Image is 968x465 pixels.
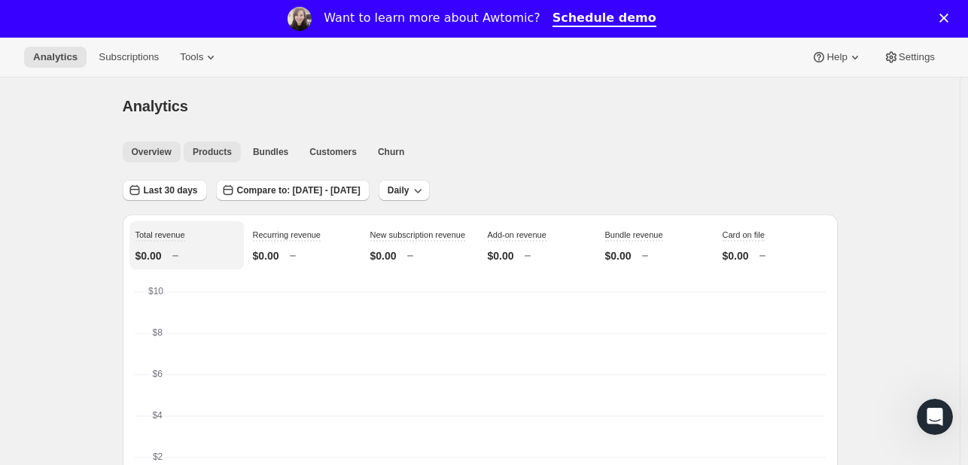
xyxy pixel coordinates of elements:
p: $0.00 [253,248,279,263]
span: Help [826,51,847,63]
img: Profile image for Emily [288,7,312,31]
span: Products [193,146,232,158]
span: Last 30 days [144,184,198,196]
span: Settings [899,51,935,63]
text: $4 [152,410,163,421]
a: Schedule demo [552,11,656,27]
span: Churn [378,146,404,158]
button: Last 30 days [123,180,207,201]
button: Subscriptions [90,47,168,68]
div: Close [939,14,954,23]
button: Daily [379,180,431,201]
span: Bundle revenue [605,230,663,239]
button: Help [802,47,871,68]
span: New subscription revenue [370,230,466,239]
span: Daily [388,184,409,196]
p: $0.00 [605,248,632,263]
span: Add-on revenue [488,230,546,239]
text: $2 [152,451,163,462]
span: Compare to: [DATE] - [DATE] [237,184,361,196]
span: Tools [180,51,203,63]
span: Analytics [123,98,188,114]
button: Analytics [24,47,87,68]
span: Bundles [253,146,288,158]
span: Total revenue [135,230,185,239]
text: $10 [148,286,163,296]
p: $0.00 [488,248,514,263]
div: Want to learn more about Awtomic? [324,11,540,26]
p: $0.00 [370,248,397,263]
span: Customers [309,146,357,158]
iframe: Intercom live chat [917,399,953,435]
span: Overview [132,146,172,158]
button: Compare to: [DATE] - [DATE] [216,180,370,201]
span: Recurring revenue [253,230,321,239]
span: Card on file [723,230,765,239]
text: $6 [152,369,163,379]
text: $8 [152,327,163,338]
button: Settings [875,47,944,68]
p: $0.00 [723,248,749,263]
span: Subscriptions [99,51,159,63]
span: Analytics [33,51,78,63]
p: $0.00 [135,248,162,263]
button: Tools [171,47,227,68]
